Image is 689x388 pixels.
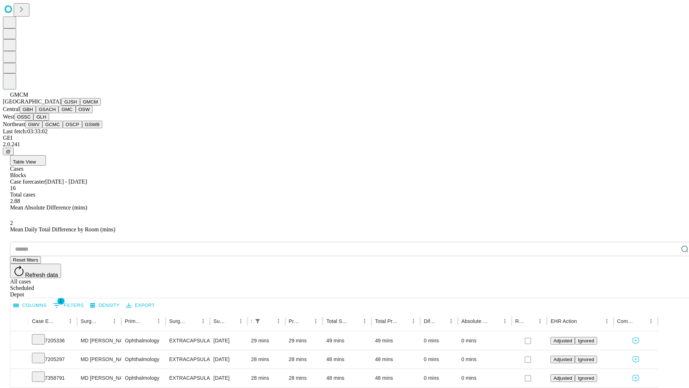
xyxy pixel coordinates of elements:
div: MD [PERSON_NAME] [81,350,118,369]
button: Sort [436,316,446,326]
button: GSWB [82,121,103,128]
span: Mean Daily Total Difference by Room (mins) [10,226,115,232]
button: Expand [14,335,25,347]
button: Adjusted [550,356,575,363]
div: 7358791 [32,369,74,387]
div: 0 mins [424,332,454,350]
div: Comments [617,318,635,324]
div: 7205336 [32,332,74,350]
button: Menu [198,316,208,326]
span: Adjusted [553,338,572,343]
div: 28 mins [289,369,319,387]
button: GMCM [80,98,101,106]
div: Predicted In Room Duration [289,318,300,324]
button: GBH [20,106,36,113]
div: MD [PERSON_NAME] [81,369,118,387]
div: Total Scheduled Duration [326,318,349,324]
div: EXTRACAPSULAR CATARACT REMOVAL WITH [MEDICAL_DATA] [169,332,206,350]
div: Ophthalmology [125,350,162,369]
div: 28 mins [289,350,319,369]
div: 0 mins [461,350,508,369]
div: 0 mins [424,369,454,387]
span: 16 [10,185,16,191]
span: Central [3,106,20,112]
div: 0 mins [461,369,508,387]
button: Sort [398,316,408,326]
div: Case Epic Id [32,318,55,324]
button: Ignored [575,356,597,363]
div: 29 mins [289,332,319,350]
span: @ [6,149,11,154]
span: Table View [13,159,36,165]
div: 7205297 [32,350,74,369]
button: Menu [109,316,119,326]
button: Sort [525,316,535,326]
div: 0 mins [424,350,454,369]
div: [DATE] [214,369,244,387]
span: West [3,114,14,120]
span: Northeast [3,121,25,127]
button: Adjusted [550,374,575,382]
button: Menu [311,316,321,326]
div: 48 mins [375,369,417,387]
div: GEI [3,135,686,141]
button: Sort [350,316,360,326]
span: Total cases [10,191,35,198]
button: Menu [236,316,246,326]
div: Surgery Name [169,318,187,324]
div: EXTRACAPSULAR CATARACT REMOVAL WITH [MEDICAL_DATA] [169,350,206,369]
button: Menu [646,316,656,326]
button: GJSH [61,98,80,106]
button: Sort [144,316,154,326]
div: 2.0.241 [3,141,686,148]
button: Menu [535,316,545,326]
button: Table View [10,155,46,166]
span: Reset filters [13,257,38,263]
span: Mean Absolute Difference (mins) [10,204,87,211]
span: 2.88 [10,198,20,204]
button: Sort [99,316,109,326]
button: Reset filters [10,256,41,264]
span: Case forecaster [10,179,45,185]
button: GSACH [36,106,58,113]
button: GLH [33,113,49,121]
div: 28 mins [251,369,282,387]
div: 0 mins [461,332,508,350]
div: Absolute Difference [461,318,489,324]
div: 49 mins [375,332,417,350]
button: OSCP [63,121,82,128]
div: 48 mins [326,350,368,369]
span: Adjusted [553,375,572,381]
button: Expand [14,372,25,385]
div: 48 mins [326,369,368,387]
div: 29 mins [251,332,282,350]
span: Adjusted [553,357,572,362]
button: GCMC [42,121,63,128]
button: Menu [360,316,370,326]
div: Surgery Date [214,318,225,324]
button: Menu [500,316,510,326]
div: 49 mins [326,332,368,350]
span: 2 [10,220,13,226]
button: GMC [58,106,75,113]
div: Ophthalmology [125,332,162,350]
button: GWV [25,121,42,128]
button: Adjusted [550,337,575,345]
div: [DATE] [214,350,244,369]
button: OSSC [14,113,34,121]
button: Sort [578,316,588,326]
div: Ophthalmology [125,369,162,387]
button: Show filters [51,300,85,311]
span: 1 [57,297,65,305]
div: EXTRACAPSULAR CATARACT REMOVAL WITH [MEDICAL_DATA] [169,369,206,387]
div: Total Predicted Duration [375,318,398,324]
button: Menu [65,316,75,326]
button: Menu [154,316,164,326]
button: Menu [446,316,456,326]
div: 1 active filter [253,316,263,326]
button: Export [125,300,156,311]
button: OSW [76,106,93,113]
div: Resolved in EHR [515,318,525,324]
button: Sort [636,316,646,326]
button: Ignored [575,374,597,382]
